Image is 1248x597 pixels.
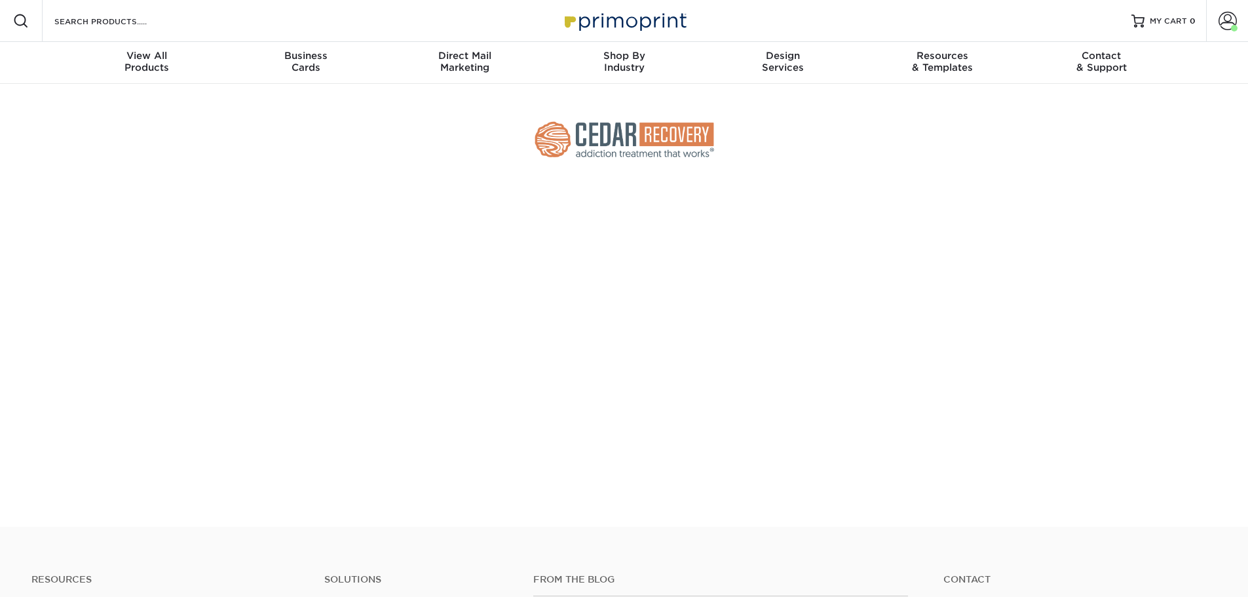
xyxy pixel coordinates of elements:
a: Direct MailMarketing [385,42,544,84]
a: BusinessCards [226,42,385,84]
span: MY CART [1150,16,1187,27]
a: Shop ByIndustry [544,42,704,84]
h4: Resources [31,574,305,585]
span: Contact [1022,50,1181,62]
div: Industry [544,50,704,73]
span: Direct Mail [385,50,544,62]
span: Shop By [544,50,704,62]
span: Resources [863,50,1022,62]
h4: Solutions [324,574,514,585]
span: Business [226,50,385,62]
input: SEARCH PRODUCTS..... [53,13,181,29]
div: & Templates [863,50,1022,73]
a: Contact& Support [1022,42,1181,84]
div: Cards [226,50,385,73]
span: 0 [1190,16,1196,26]
img: Primoprint [559,7,690,35]
div: Services [704,50,863,73]
div: & Support [1022,50,1181,73]
a: Resources& Templates [863,42,1022,84]
div: Products [67,50,227,73]
a: Contact [943,574,1217,585]
a: DesignServices [704,42,863,84]
h4: From the Blog [533,574,908,585]
div: Marketing [385,50,544,73]
img: Cedar Recovery [526,115,723,163]
a: View AllProducts [67,42,227,84]
span: Design [704,50,863,62]
span: View All [67,50,227,62]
